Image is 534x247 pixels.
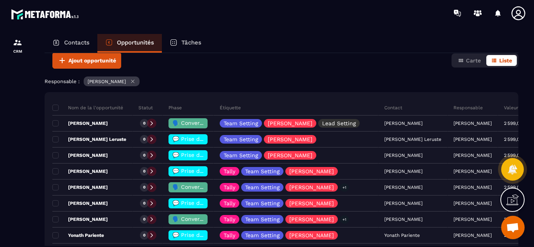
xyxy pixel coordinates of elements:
p: [PERSON_NAME] [268,121,312,126]
p: [PERSON_NAME] [52,184,108,190]
p: +1 [340,215,349,224]
p: [PERSON_NAME] [52,216,108,222]
p: [PERSON_NAME] [268,153,312,158]
p: [PERSON_NAME] [52,120,108,126]
p: [PERSON_NAME] [52,200,108,206]
p: 2 599,00 € [504,217,527,222]
p: 2 599,00 € [504,137,527,142]
p: 2 599,00 € [504,185,527,190]
p: [PERSON_NAME] [453,137,492,142]
span: 🗣️ Conversation en cours [172,184,242,190]
p: Étiquette [220,105,241,111]
p: Responsable : [45,78,80,84]
p: [PERSON_NAME] [289,169,334,174]
span: 🗣️ Conversation en cours [172,120,242,126]
p: Team Setting [245,217,280,222]
p: [PERSON_NAME] [88,79,126,84]
span: 💬 Prise de contact effectué [172,152,250,158]
p: [PERSON_NAME] [289,233,334,238]
p: CRM [2,49,33,53]
p: Team Setting [224,121,258,126]
p: [PERSON_NAME] [289,185,334,190]
p: Statut [138,105,153,111]
p: [PERSON_NAME] [453,185,492,190]
p: Opportunités [117,39,154,46]
p: 0 [143,169,145,174]
p: [PERSON_NAME] Leruste [52,136,126,142]
img: logo [11,7,81,21]
span: 🗣️ Conversation en cours [172,216,242,222]
p: Responsable [453,105,483,111]
p: 0 [143,121,145,126]
p: Yonath Pariente [52,232,104,238]
p: Tally [224,169,235,174]
p: +1 [340,183,349,192]
p: Nom de la l'opportunité [52,105,123,111]
p: Team Setting [224,153,258,158]
img: formation [13,38,22,47]
p: [PERSON_NAME] [453,217,492,222]
p: Tally [224,233,235,238]
div: Ouvrir le chat [501,216,525,239]
p: [PERSON_NAME] [453,153,492,158]
p: Lead Setting [322,121,356,126]
p: 0 [143,233,145,238]
p: Contact [384,105,402,111]
p: [PERSON_NAME] [52,168,108,174]
span: 💬 Prise de contact effectué [172,200,250,206]
span: 💬 Prise de contact effectué [172,136,250,142]
button: Liste [486,55,517,66]
p: [PERSON_NAME] [289,217,334,222]
p: 2 599,00 € [504,121,527,126]
a: Contacts [45,34,97,53]
p: 0 [143,201,145,206]
p: Tally [224,217,235,222]
p: [PERSON_NAME] [289,201,334,206]
p: Team Setting [245,233,280,238]
p: [PERSON_NAME] [453,169,492,174]
p: [PERSON_NAME] [268,137,312,142]
p: Tally [224,185,235,190]
p: Team Setting [245,201,280,206]
p: Team Setting [245,185,280,190]
p: Tâches [181,39,201,46]
p: Phase [168,105,182,111]
button: Ajout opportunité [52,52,121,69]
span: Carte [466,57,481,64]
a: Opportunités [97,34,162,53]
p: 0 [143,185,145,190]
span: Liste [499,57,512,64]
p: [PERSON_NAME] [453,121,492,126]
p: Team Setting [224,137,258,142]
p: Tally [224,201,235,206]
p: [PERSON_NAME] [52,152,108,158]
a: Tâches [162,34,209,53]
span: 💬 Prise de contact effectué [172,232,250,238]
p: Valeur [504,105,518,111]
p: [PERSON_NAME] [453,233,492,238]
p: 0 [143,137,145,142]
p: [PERSON_NAME] [453,201,492,206]
span: Ajout opportunité [68,57,116,64]
button: Carte [453,55,486,66]
p: Contacts [64,39,90,46]
p: 0 [143,153,145,158]
span: 💬 Prise de contact effectué [172,168,250,174]
p: Team Setting [245,169,280,174]
p: 0 [143,217,145,222]
a: formationformationCRM [2,32,33,59]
